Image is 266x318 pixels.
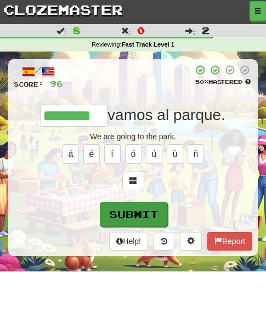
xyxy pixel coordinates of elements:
[137,25,145,36] span: 0
[167,144,183,164] button: ü
[104,144,121,164] button: í
[154,232,174,251] button: Round history (alt+y)
[100,202,168,227] button: Submit
[122,41,174,48] strong: Fast Track Level 1
[121,27,131,35] span: :
[107,106,225,123] span: vamos al parque.
[193,78,252,86] div: Mastered
[207,232,252,251] button: Report
[195,78,208,85] span: 50 %
[188,144,204,164] button: ñ
[122,172,144,190] button: Switch sentence to multiple choice alt+p
[202,25,210,36] span: 2
[125,144,142,164] button: ó
[109,232,148,251] button: Help!
[73,25,81,36] span: 8
[146,144,162,164] button: ú
[83,144,100,164] button: é
[63,144,79,164] button: á
[50,79,63,88] span: 96
[14,131,252,142] div: We are going to the park.
[14,65,63,78] div: /
[185,27,195,35] span: :
[14,81,43,88] span: Score:
[56,27,66,35] span: :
